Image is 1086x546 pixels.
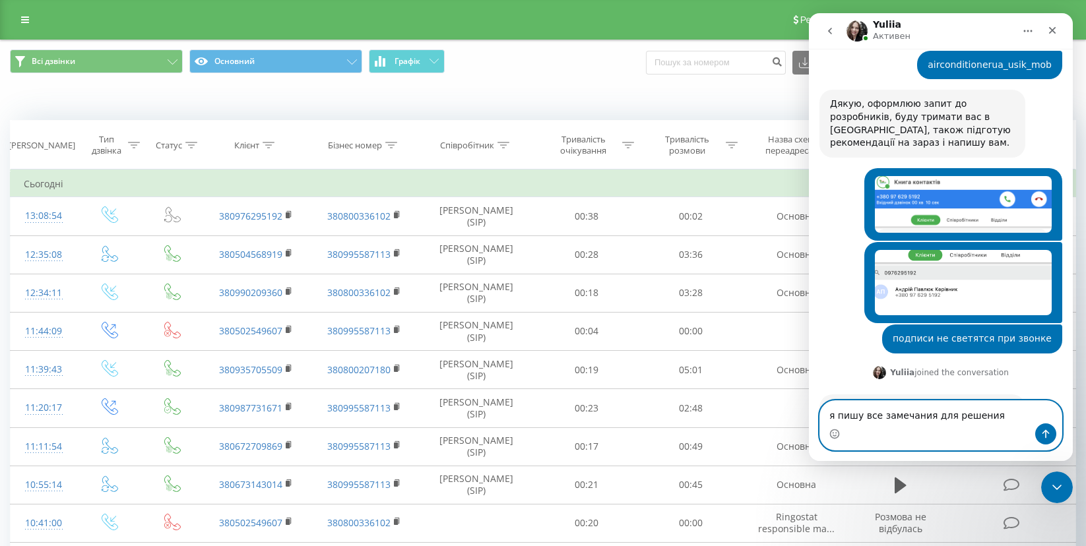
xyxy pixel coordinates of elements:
div: 10:41:00 [24,510,63,536]
td: 00:17 [534,427,639,466]
input: Пошук за номером [646,51,786,75]
span: Ringostat responsible ma... [758,510,835,535]
iframe: Intercom live chat [809,13,1073,461]
td: Сьогодні [11,171,1076,197]
div: 10:55:14 [24,472,63,498]
button: Графік [369,49,445,73]
a: 380995587113 [327,440,391,452]
a: 380990209360 [219,286,282,299]
td: 00:00 [639,312,743,350]
td: [PERSON_NAME] (SIP) [418,466,535,504]
a: 380502549607 [219,516,282,529]
td: 00:04 [534,312,639,350]
div: Добрий день! [11,381,216,526]
a: 380800336102 [327,286,391,299]
td: 03:36 [639,235,743,274]
a: 380987731671 [219,402,282,414]
td: [PERSON_NAME] (SIP) [418,389,535,427]
a: 380504568919 [219,248,282,260]
td: [PERSON_NAME] (SIP) [418,351,535,389]
td: 00:38 [534,197,639,235]
button: Отправить сообщение… [226,410,247,431]
td: [PERSON_NAME] (SIP) [418,274,535,312]
td: [PERSON_NAME] (SIP) [418,197,535,235]
td: 00:19 [534,351,639,389]
div: [PERSON_NAME] [9,140,75,151]
td: Основна [742,274,850,312]
button: Експорт [792,51,864,75]
a: 380995587113 [327,324,391,337]
div: 11:44:09 [24,318,63,344]
div: Тип дзвінка [88,134,125,156]
iframe: Intercom live chat [1041,471,1073,503]
a: 380672709869 [219,440,282,452]
span: Всі дзвінки [32,56,75,67]
td: 00:02 [639,197,743,235]
span: Розмова не відбулась [875,510,926,535]
td: 05:01 [639,351,743,389]
a: 380800336102 [327,516,391,529]
button: Средство выбора эмодзи [20,415,31,426]
a: 380800207180 [327,363,391,376]
td: [PERSON_NAME] (SIP) [418,235,535,274]
td: Основна [742,427,850,466]
td: 03:28 [639,274,743,312]
button: Основний [189,49,362,73]
td: 00:49 [639,427,743,466]
div: Тривалість очікування [548,134,619,156]
div: Клієнт [234,140,259,151]
textarea: Ваше сообщение... [11,388,253,410]
td: 00:23 [534,389,639,427]
span: Реферальна програма [800,15,897,25]
div: 12:34:11 [24,280,63,306]
td: 00:21 [534,466,639,504]
td: [PERSON_NAME] (SIP) [418,427,535,466]
a: 380995587113 [327,478,391,491]
div: 11:39:43 [24,357,63,382]
div: 11:11:54 [24,434,63,460]
div: 13:08:54 [24,203,63,229]
div: Співробітник [440,140,494,151]
td: [PERSON_NAME] (SIP) [418,312,535,350]
div: Тривалість розмови [652,134,722,156]
div: Бізнес номер [328,140,382,151]
td: Основна [742,351,850,389]
span: Графік [395,57,420,66]
a: 380502549607 [219,324,282,337]
a: 380935705509 [219,363,282,376]
button: Всі дзвінки [10,49,183,73]
div: Статус [156,140,182,151]
td: 00:18 [534,274,639,312]
td: Основна [742,466,850,504]
td: 00:20 [534,504,639,542]
a: 380995587113 [327,402,391,414]
a: 380976295192 [219,210,282,222]
td: 00:28 [534,235,639,274]
div: 12:35:08 [24,242,63,268]
td: Основна [742,235,850,274]
td: 02:48 [639,389,743,427]
td: 00:45 [639,466,743,504]
a: 380995587113 [327,248,391,260]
